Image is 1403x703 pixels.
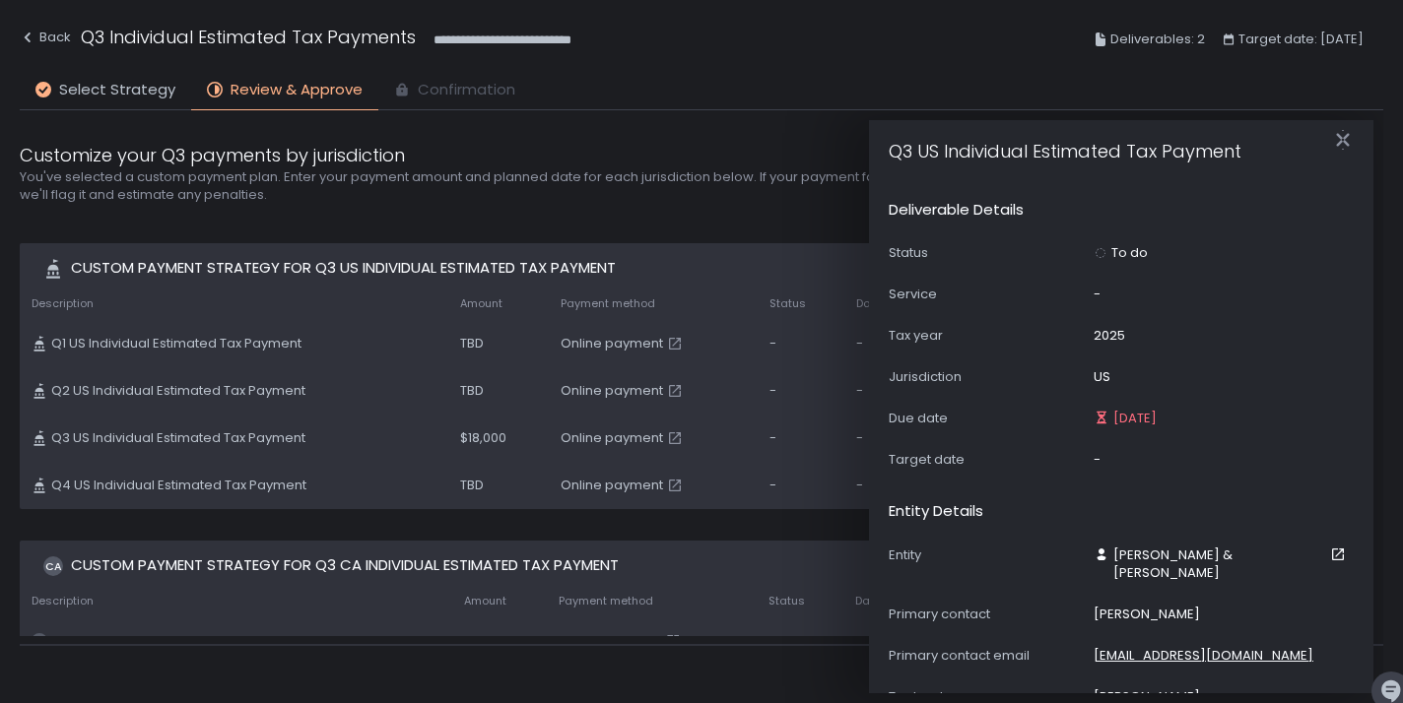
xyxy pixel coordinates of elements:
[71,257,616,280] span: Custom Payment strategy for Q3 US Individual Estimated Tax Payment
[460,296,502,311] span: Amount
[1113,410,1157,427] span: [DATE]
[1113,546,1326,582] span: [PERSON_NAME] & [PERSON_NAME]
[1094,368,1110,386] div: US
[855,594,909,608] span: Date paid
[33,635,46,647] text: CA
[1094,546,1350,582] a: [PERSON_NAME] & [PERSON_NAME]
[51,632,303,650] span: Q1 CA Individual Estimated Tax Payment
[20,168,1124,204] h2: You've selected a custom payment plan. Enter your payment amount and planned date for each jurisd...
[856,296,910,311] span: Date paid
[889,368,1086,386] div: Jurisdiction
[769,382,833,400] div: -
[1094,451,1101,469] div: -
[889,606,1086,623] div: Primary contact
[561,477,663,494] span: Online payment
[769,335,833,352] div: -
[20,24,71,56] button: Back
[45,558,62,573] text: CA
[1238,28,1364,51] span: Target date: [DATE]
[71,554,619,577] span: Custom Payment strategy for Q3 CA Individual Estimated Tax Payment
[768,594,805,608] span: Status
[769,429,833,447] div: -
[561,296,655,311] span: Payment method
[559,594,653,608] span: Payment method
[460,335,484,352] span: TBD
[460,382,484,400] span: TBD
[32,296,94,311] span: Description
[460,429,506,447] span: $18,000
[1094,606,1200,623] div: [PERSON_NAME]
[51,382,305,400] span: Q2 US Individual Estimated Tax Payment
[464,632,488,650] span: TBD
[768,632,832,650] div: -
[769,296,806,311] span: Status
[889,244,1086,262] div: Status
[32,594,94,608] span: Description
[855,632,944,650] div: -
[889,327,1086,345] div: Tax year
[561,382,663,400] span: Online payment
[59,79,175,101] span: Select Strategy
[460,477,484,494] span: TBD
[889,286,1086,303] div: Service
[464,594,506,608] span: Amount
[1094,244,1148,262] div: To do
[1094,286,1101,303] div: -
[559,632,661,650] span: Online payment
[889,451,1086,469] div: Target date
[1094,327,1125,345] div: 2025
[561,335,663,352] span: Online payment
[856,477,944,494] div: -
[51,335,301,352] span: Q1 US Individual Estimated Tax Payment
[856,382,944,400] div: -
[81,24,416,50] h1: Q3 Individual Estimated Tax Payments
[856,335,944,352] div: -
[20,142,405,168] span: Customize your Q3 payments by jurisdiction
[889,410,1086,427] div: Due date
[889,546,1086,564] div: Entity
[51,477,306,494] span: Q4 US Individual Estimated Tax Payment
[856,429,944,447] div: -
[1110,28,1205,51] span: Deliverables: 2
[889,500,983,523] h2: Entity details
[231,79,363,101] span: Review & Approve
[769,477,833,494] div: -
[561,429,663,447] span: Online payment
[418,79,515,101] span: Confirmation
[20,26,71,49] div: Back
[51,429,305,447] span: Q3 US Individual Estimated Tax Payment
